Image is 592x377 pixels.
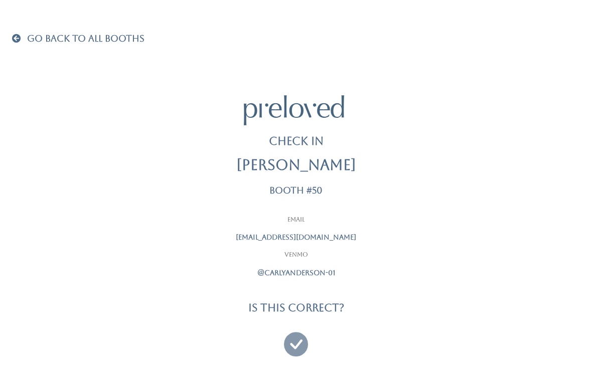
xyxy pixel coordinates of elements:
p: Venmo [171,251,421,260]
p: [EMAIL_ADDRESS][DOMAIN_NAME] [171,232,421,243]
p: Check In [269,133,324,149]
img: preloved logo [244,95,344,125]
p: Booth #50 [269,185,323,196]
h2: [PERSON_NAME] [236,157,356,173]
p: @carlyanderson-01 [171,268,421,278]
p: Email [171,216,421,225]
h4: Is this correct? [248,302,344,313]
span: Go Back To All Booths [27,33,144,44]
a: Go Back To All Booths [12,34,144,44]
